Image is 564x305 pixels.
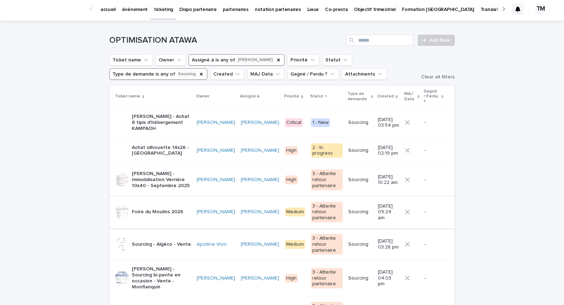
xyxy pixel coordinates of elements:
[132,171,191,189] p: [PERSON_NAME] - Immobilisation Verrière 10x40 - Septembre 2025
[416,74,455,79] button: Clear all filters
[109,164,455,196] tr: [PERSON_NAME] - Immobilisation Verrière 10x40 - Septembre 2025[PERSON_NAME] [PERSON_NAME] High3 -...
[109,54,153,66] button: Ticket name
[240,92,259,100] p: Assigné à
[285,208,305,216] div: Medium
[429,38,450,43] span: Add New
[247,68,284,80] button: MAJ Data
[197,275,235,281] a: [PERSON_NAME]
[310,92,323,100] p: Statut
[197,120,235,126] a: [PERSON_NAME]
[285,240,305,249] div: Medium
[348,148,373,154] p: Sourcing
[424,177,443,183] p: -
[285,274,298,283] div: High
[348,90,369,103] p: Type de demande
[378,117,399,129] p: [DATE] 03:54 pm
[241,209,279,215] a: [PERSON_NAME]
[378,174,399,186] p: [DATE] 10:22 am
[210,68,244,80] button: Created
[421,74,455,79] span: Clear all filters
[109,108,455,137] tr: [PERSON_NAME] - Achat 8 tipis d'hébergement KAMPAOH[PERSON_NAME] [PERSON_NAME] Critical1 - NewSou...
[378,269,399,287] p: [DATE] 04:03 pm
[535,4,546,15] div: TM
[284,92,299,100] p: Priorité
[197,241,227,247] a: Apolline Vion
[378,203,399,221] p: [DATE] 09:24 am
[132,114,191,131] p: [PERSON_NAME] - Achat 8 tipis d'hébergement KAMPAOH
[241,148,279,154] a: [PERSON_NAME]
[322,54,352,66] button: Statut
[14,2,82,16] img: Ls34BcGeRexTGTNfXpUC
[311,202,343,222] div: 3 - Attente retour partenaire
[287,68,339,80] button: Gagné / Perdu ?
[109,68,207,80] button: Type de demande
[424,209,443,215] p: -
[311,118,330,127] div: 1 - New
[424,120,443,126] p: -
[311,143,343,158] div: 2 - In progress
[348,120,373,126] p: Sourcing
[155,54,186,66] button: Owner
[285,146,298,155] div: High
[348,275,373,281] p: Sourcing
[424,241,443,247] p: -
[109,35,344,46] h1: OPTIMISATION ATAWA
[241,177,279,183] a: [PERSON_NAME]
[132,266,191,290] p: [PERSON_NAME] - Sourcing bi-pente en occasion - Vente - Monflanquin
[241,120,279,126] a: [PERSON_NAME]
[285,118,303,127] div: Critical
[424,148,443,154] p: -
[424,88,440,106] p: Gagné / Perdu ?
[197,177,235,183] a: [PERSON_NAME]
[109,196,455,228] tr: Foire du Moulins 2026[PERSON_NAME] [PERSON_NAME] Medium3 - Attente retour partenaireSourcing[DATE...
[109,228,455,260] tr: Sourcing - Algéco - VenteApolline Vion [PERSON_NAME] Medium3 - Attente retour partenaireSourcing[...
[132,209,183,215] p: Foire du Moulins 2026
[285,175,298,184] div: High
[197,148,235,154] a: [PERSON_NAME]
[196,92,209,100] p: Owner
[378,145,399,157] p: [DATE] 02:19 pm
[241,241,279,247] a: [PERSON_NAME]
[348,241,373,247] p: Sourcing
[348,209,373,215] p: Sourcing
[109,137,455,164] tr: Achat silhouette 14x26 - [GEOGRAPHIC_DATA][PERSON_NAME] [PERSON_NAME] High2 - In progressSourcing...
[132,241,191,247] p: Sourcing - Algéco - Vente
[311,234,343,255] div: 3 - Attente retour partenaire
[418,35,455,46] a: Add New
[189,54,284,66] button: Assigné à
[241,275,279,281] a: [PERSON_NAME]
[311,169,343,190] div: 3 - Attente retour partenaire
[347,35,413,46] input: Search
[287,54,319,66] button: Priorité
[132,145,191,157] p: Achat silhouette 14x26 - [GEOGRAPHIC_DATA]
[197,209,235,215] a: [PERSON_NAME]
[342,68,387,80] button: Attachments
[109,261,455,296] tr: [PERSON_NAME] - Sourcing bi-pente en occasion - Vente - Monflanquin[PERSON_NAME] [PERSON_NAME] Hi...
[404,90,415,103] p: MAJ Data
[424,275,443,281] p: -
[115,92,140,100] p: Ticket name
[378,238,399,250] p: [DATE] 03:28 pm
[348,177,373,183] p: Sourcing
[377,92,394,100] p: Created
[311,268,343,288] div: 3 - Attente retour partenaire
